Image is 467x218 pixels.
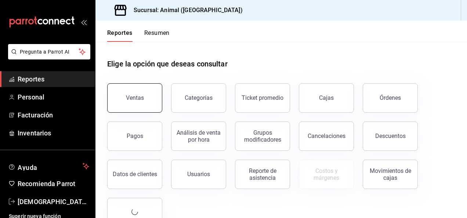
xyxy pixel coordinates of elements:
[20,48,79,56] span: Pregunta a Parrot AI
[81,19,87,25] button: open_drawer_menu
[242,94,283,101] div: Ticket promedio
[363,83,418,113] button: Órdenes
[107,83,162,113] button: Ventas
[319,94,334,101] div: Cajas
[107,58,228,69] h1: Elige la opción que deseas consultar
[126,94,144,101] div: Ventas
[299,160,354,189] button: Contrata inventarios para ver este reporte
[363,160,418,189] button: Movimientos de cajas
[5,53,90,61] a: Pregunta a Parrot AI
[235,121,290,151] button: Grupos modificadores
[113,171,157,178] div: Datos de clientes
[235,160,290,189] button: Reporte de asistencia
[128,6,243,15] h3: Sucursal: Animal ([GEOGRAPHIC_DATA])
[107,29,170,42] div: navigation tabs
[107,121,162,151] button: Pagos
[18,162,80,171] span: Ayuda
[240,167,285,181] div: Reporte de asistencia
[363,121,418,151] button: Descuentos
[18,110,89,120] span: Facturación
[308,132,345,139] div: Cancelaciones
[18,74,89,84] span: Reportes
[304,167,349,181] div: Costos y márgenes
[375,132,406,139] div: Descuentos
[18,128,89,138] span: Inventarios
[235,83,290,113] button: Ticket promedio
[18,197,89,207] span: [DEMOGRAPHIC_DATA][PERSON_NAME]
[144,29,170,42] button: Resumen
[185,94,213,101] div: Categorías
[107,29,133,42] button: Reportes
[18,179,89,189] span: Recomienda Parrot
[18,92,89,102] span: Personal
[176,129,221,143] div: Análisis de venta por hora
[187,171,210,178] div: Usuarios
[299,121,354,151] button: Cancelaciones
[380,94,401,101] div: Órdenes
[299,83,354,113] button: Cajas
[107,160,162,189] button: Datos de clientes
[368,167,413,181] div: Movimientos de cajas
[127,132,143,139] div: Pagos
[8,44,90,59] button: Pregunta a Parrot AI
[171,160,226,189] button: Usuarios
[171,121,226,151] button: Análisis de venta por hora
[171,83,226,113] button: Categorías
[240,129,285,143] div: Grupos modificadores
